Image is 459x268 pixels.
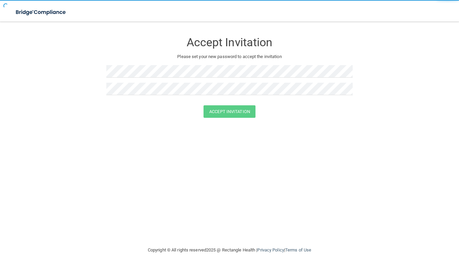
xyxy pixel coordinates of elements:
[204,105,255,118] button: Accept Invitation
[106,36,353,49] h3: Accept Invitation
[106,239,353,261] div: Copyright © All rights reserved 2025 @ Rectangle Health | |
[111,53,348,61] p: Please set your new password to accept the invitation
[10,5,72,19] img: bridge_compliance_login_screen.278c3ca4.svg
[285,247,311,252] a: Terms of Use
[257,247,284,252] a: Privacy Policy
